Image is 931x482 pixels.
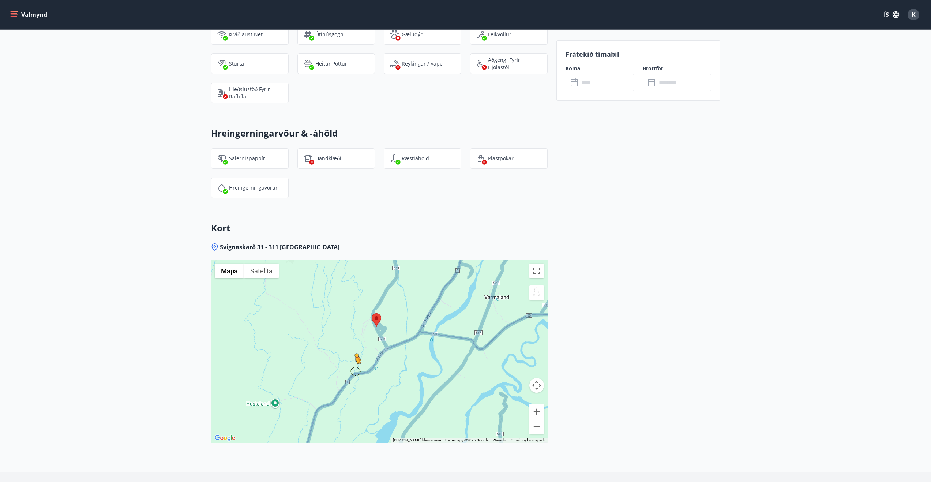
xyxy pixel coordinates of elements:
p: Gæludýr [402,31,423,38]
p: Frátekið tímabil [566,49,711,59]
button: Pokaż zdjęcia satelitarne [244,264,279,278]
p: Salernispappír [229,155,265,162]
p: Ræstiáhöld [402,155,429,162]
a: Pokaż ten obszar w Mapach Google (otwiera się w nowym oknie) [213,433,237,443]
p: Sturta [229,60,244,67]
button: menu [9,8,50,21]
a: Zgłoś błąd w mapach [510,438,545,442]
p: Handklæði [315,155,341,162]
img: 8IYIKVZQyRlUC6HQIIUSdjpPGRncJsz2RzLgWvp4.svg [476,59,485,68]
img: saOQRUK9k0plC04d75OSnkMeCb4WtbSIwuaOqe9o.svg [390,154,399,163]
p: Heitur pottur [315,60,347,67]
p: Plastpokar [488,155,514,162]
img: Google [213,433,237,443]
img: nH7E6Gw2rvWFb8XaSdRp44dhkQaj4PJkOoRYItBQ.svg [217,89,226,97]
h3: Hreingerningarvöur & -áhöld [211,127,548,139]
button: Przeciągnij Pegmana na mapę, by otworzyć widok Street View [529,285,544,300]
button: Sterowanie kamerą na mapie [529,378,544,393]
button: Włącz widok pełnoekranowy [529,264,544,278]
button: Skróty klawiszowe [393,438,441,443]
p: Aðgengi fyrir hjólastól [488,56,541,71]
img: HJRyFFsYp6qjeUYhR4dAD8CaCEsnIFYZ05miwXoh.svg [217,30,226,39]
img: h89QDIuHlAdpqTriuIvuEWkTH976fOgBEOOeu1mi.svg [304,59,312,68]
img: zl1QXYWpuXQflmynrNOhYvHk3MCGPnvF2zCJrr1J.svg [304,30,312,39]
img: QNIUl6Cv9L9rHgMXwuzGLuiJOj7RKqxk9mBFPqjq.svg [390,59,399,68]
p: Leikvöllur [488,31,511,38]
button: Pomniejsz [529,419,544,434]
p: Reykingar / Vape [402,60,443,67]
a: Warunki (otwiera się w nowej karcie) [493,438,506,442]
span: K [912,11,916,19]
label: Koma [566,65,634,72]
button: ÍS [880,8,903,21]
img: qe69Qk1XRHxUS6SlVorqwOSuwvskut3fG79gUJPU.svg [476,30,485,39]
button: Pokaż mapę ulic [215,264,244,278]
p: Þráðlaust net [229,31,263,38]
img: IEMZxl2UAX2uiPqnGqR2ECYTbkBjM7IGMvKNT7zJ.svg [217,183,226,192]
img: fkJ5xMEnKf9CQ0V6c12WfzkDEsV4wRmoMqv4DnVF.svg [217,59,226,68]
button: Powiększ [529,404,544,419]
p: Hreingerningavörur [229,184,278,191]
button: K [905,6,922,23]
label: Brottför [643,65,711,72]
img: uiBtL0ikWr40dZiggAgPY6zIBwQcLm3lMVfqTObx.svg [304,154,312,163]
img: JsUkc86bAWErts0UzsjU3lk4pw2986cAIPoh8Yw7.svg [217,154,226,163]
img: SlvAEwkhHzUr2WUcYfu25KskUF59LiO0z1AgpugR.svg [476,154,485,163]
h3: Kort [211,222,548,234]
span: Dane mapy ©2025 Google [445,438,488,442]
span: Svignaskarð 31 - 311 [GEOGRAPHIC_DATA] [220,243,339,251]
p: Hleðslustöð fyrir rafbíla [229,86,282,100]
p: Útihúsgögn [315,31,344,38]
img: pxcaIm5dSOV3FS4whs1soiYWTwFQvksT25a9J10C.svg [390,30,399,39]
